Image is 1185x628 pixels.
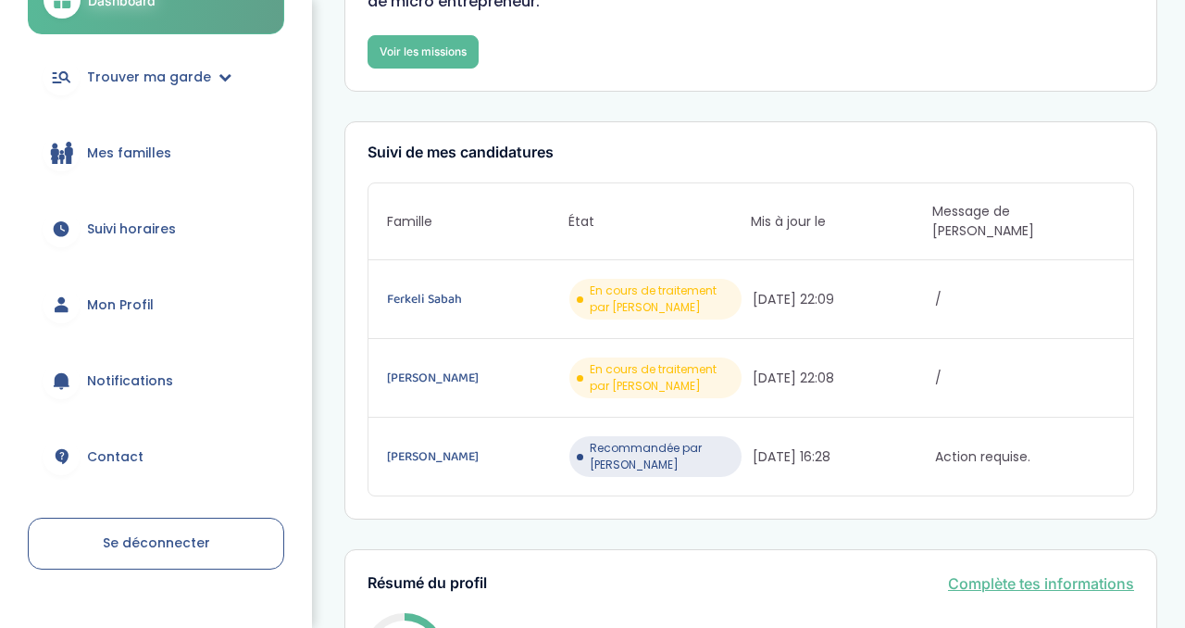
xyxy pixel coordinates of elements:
span: Recommandée par [PERSON_NAME] [590,440,734,473]
span: Trouver ma garde [87,68,211,87]
h3: Résumé du profil [368,575,487,592]
a: Se déconnecter [28,518,284,570]
span: [DATE] 22:09 [753,290,932,309]
span: En cours de traitement par [PERSON_NAME] [590,283,734,316]
span: Mes familles [87,144,171,163]
a: Suivi horaires [28,195,284,262]
span: [DATE] 22:08 [753,369,932,388]
a: Mes familles [28,119,284,186]
span: Suivi horaires [87,220,176,239]
a: Notifications [28,347,284,414]
span: Mon Profil [87,295,154,315]
span: Contact [87,447,143,467]
a: Contact [28,423,284,490]
h3: Suivi de mes candidatures [368,144,1134,161]
a: [PERSON_NAME] [387,446,567,467]
a: [PERSON_NAME] [387,368,567,388]
a: Voir les missions [368,35,479,69]
span: Se déconnecter [103,534,210,552]
span: [DATE] 16:28 [753,447,932,467]
a: Mon Profil [28,271,284,338]
a: Ferkeli Sabah [387,289,567,309]
a: Trouver ma garde [28,44,284,110]
span: Message de [PERSON_NAME] [932,202,1115,241]
span: Mis à jour le [751,212,933,232]
span: Famille [387,212,569,232]
span: / [935,290,1115,309]
a: Complète tes informations [948,572,1134,595]
span: En cours de traitement par [PERSON_NAME] [590,361,734,395]
span: État [568,212,751,232]
span: Notifications [87,371,173,391]
span: Action requise. [935,447,1115,467]
span: / [935,369,1115,388]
